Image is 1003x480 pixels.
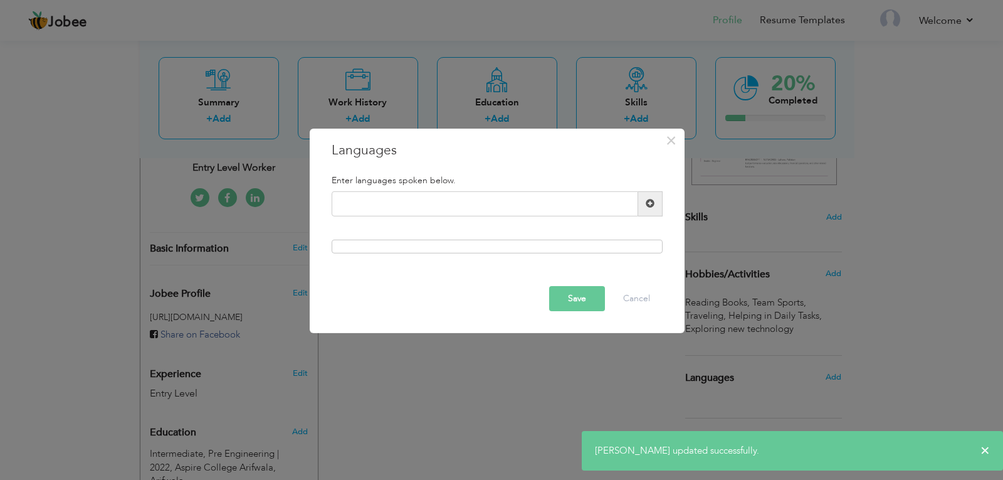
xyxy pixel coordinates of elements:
span: × [980,444,990,457]
span: × [666,129,676,151]
button: Save [549,286,605,311]
button: Close [661,130,681,150]
h3: Languages [332,141,663,159]
button: Cancel [611,286,663,311]
h5: Enter languages spoken below. [332,175,663,184]
span: [PERSON_NAME] updated successfully. [595,444,759,457]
